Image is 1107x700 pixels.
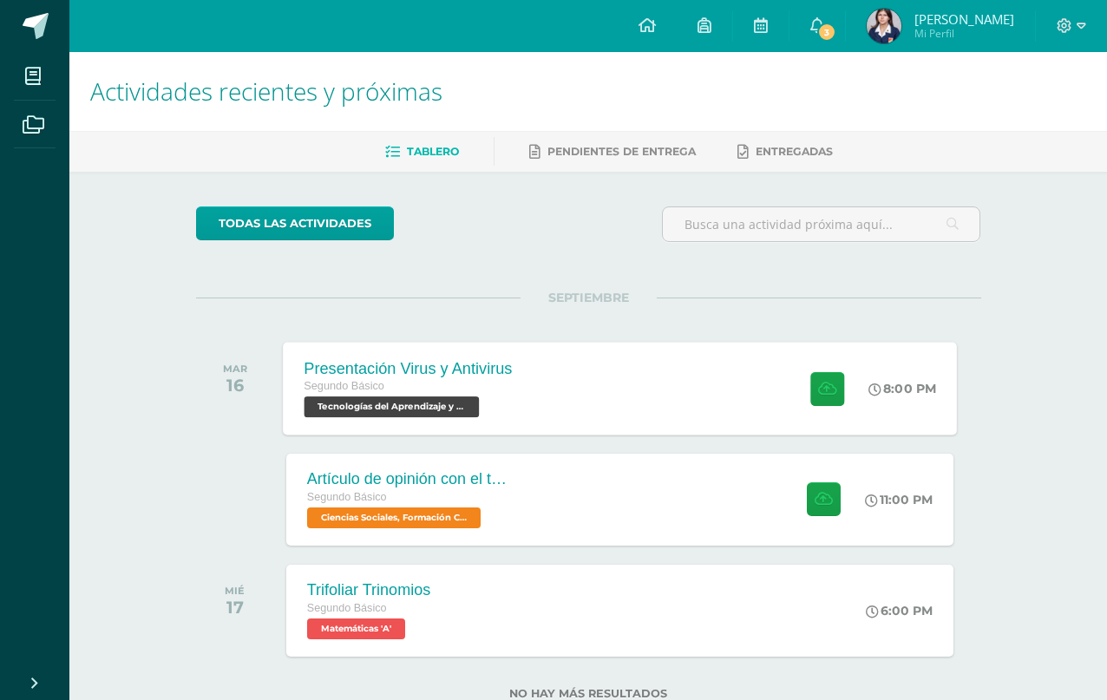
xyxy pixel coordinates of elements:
[223,375,247,396] div: 16
[307,581,430,599] div: Trifoliar Trinomios
[304,396,479,417] span: Tecnologías del Aprendizaje y la Comunicación 'A'
[307,470,515,488] div: Artículo de opinión con el tema "Las 2 Guatemalas"
[196,687,981,700] label: No hay más resultados
[914,10,1014,28] span: [PERSON_NAME]
[307,507,481,528] span: Ciencias Sociales, Formación Ciudadana e Interculturalidad 'A'
[225,585,245,597] div: MIÉ
[521,290,657,305] span: SEPTIEMBRE
[90,75,442,108] span: Actividades recientes y próximas
[196,206,394,240] a: todas las Actividades
[817,23,836,42] span: 3
[737,138,833,166] a: Entregadas
[914,26,1014,41] span: Mi Perfil
[868,381,936,396] div: 8:00 PM
[307,618,405,639] span: Matemáticas 'A'
[867,9,901,43] img: f17b8ca8f720e2b9777cddc4e5feb0ba.png
[225,597,245,618] div: 17
[304,359,512,377] div: Presentación Virus y Antivirus
[407,145,459,158] span: Tablero
[756,145,833,158] span: Entregadas
[304,380,384,392] span: Segundo Básico
[529,138,696,166] a: Pendientes de entrega
[223,363,247,375] div: MAR
[307,602,387,614] span: Segundo Básico
[307,491,387,503] span: Segundo Básico
[547,145,696,158] span: Pendientes de entrega
[663,207,980,241] input: Busca una actividad próxima aquí...
[385,138,459,166] a: Tablero
[866,603,933,618] div: 6:00 PM
[865,492,933,507] div: 11:00 PM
